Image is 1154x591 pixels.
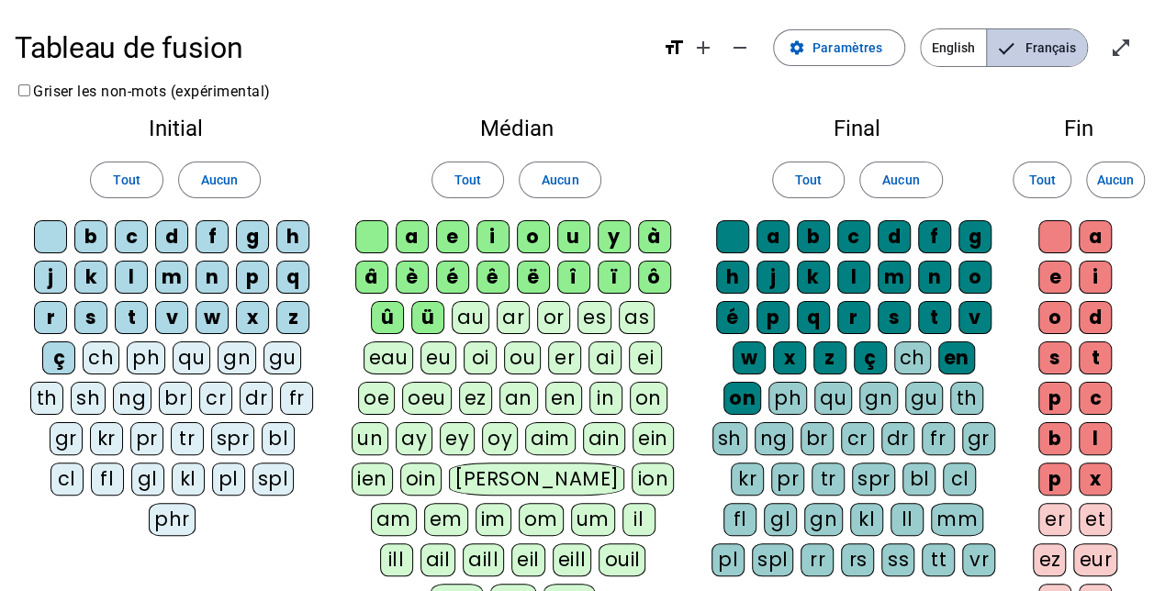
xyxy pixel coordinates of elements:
[542,169,578,191] span: Aucun
[1033,117,1125,139] h2: Fin
[711,543,745,576] div: pl
[629,341,662,374] div: ei
[115,301,148,334] div: t
[577,301,611,334] div: es
[511,543,545,576] div: eil
[1038,422,1071,455] div: b
[402,382,452,415] div: oeu
[29,117,322,139] h2: Initial
[1079,220,1112,253] div: a
[723,382,761,415] div: on
[891,503,924,536] div: ll
[1038,341,1071,374] div: s
[420,543,456,576] div: ail
[74,261,107,294] div: k
[712,422,747,455] div: sh
[178,162,261,198] button: Aucun
[938,341,975,374] div: en
[196,261,229,294] div: n
[280,382,313,415] div: fr
[1079,422,1112,455] div: l
[813,341,846,374] div: z
[396,261,429,294] div: è
[34,261,67,294] div: j
[276,220,309,253] div: h
[797,220,830,253] div: b
[352,422,388,455] div: un
[557,261,590,294] div: î
[752,543,794,576] div: spl
[731,463,764,496] div: kr
[795,169,822,191] span: Tout
[240,382,273,415] div: dr
[958,301,992,334] div: v
[1086,162,1145,198] button: Aucun
[212,463,245,496] div: pl
[958,220,992,253] div: g
[804,503,843,536] div: gn
[598,220,631,253] div: y
[431,162,504,198] button: Tout
[252,463,295,496] div: spl
[638,220,671,253] div: à
[155,301,188,334] div: v
[852,463,896,496] div: spr
[837,261,870,294] div: l
[902,463,936,496] div: bl
[400,463,443,496] div: oin
[812,463,845,496] div: tr
[537,301,570,334] div: or
[1103,29,1139,66] button: Entrer en plein écran
[1079,261,1112,294] div: i
[632,463,674,496] div: ion
[1079,301,1112,334] div: d
[922,422,955,455] div: fr
[756,301,790,334] div: p
[30,382,63,415] div: th
[276,261,309,294] div: q
[90,422,123,455] div: kr
[733,341,766,374] div: w
[859,382,898,415] div: gn
[716,301,749,334] div: é
[918,261,951,294] div: n
[599,543,645,576] div: ouil
[773,29,905,66] button: Paramètres
[155,261,188,294] div: m
[841,543,874,576] div: rs
[411,301,444,334] div: ü
[463,543,504,576] div: aill
[71,382,106,415] div: sh
[837,220,870,253] div: c
[1097,169,1134,191] span: Aucun
[15,83,271,100] label: Griser les non-mots (expérimental)
[130,422,163,455] div: pr
[859,162,942,198] button: Aucun
[396,422,432,455] div: ay
[1013,162,1071,198] button: Tout
[589,382,622,415] div: in
[801,543,834,576] div: rr
[837,301,870,334] div: r
[452,301,489,334] div: au
[1079,463,1112,496] div: x
[358,382,395,415] div: oe
[878,261,911,294] div: m
[764,503,797,536] div: gl
[772,162,845,198] button: Tout
[236,261,269,294] div: p
[482,422,518,455] div: oy
[881,543,914,576] div: ss
[199,382,232,415] div: cr
[236,220,269,253] div: g
[159,382,192,415] div: br
[557,220,590,253] div: u
[797,261,830,294] div: k
[619,301,655,334] div: as
[878,220,911,253] div: d
[436,261,469,294] div: é
[371,503,417,536] div: am
[918,220,951,253] div: f
[454,169,481,191] span: Tout
[113,169,140,191] span: Tout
